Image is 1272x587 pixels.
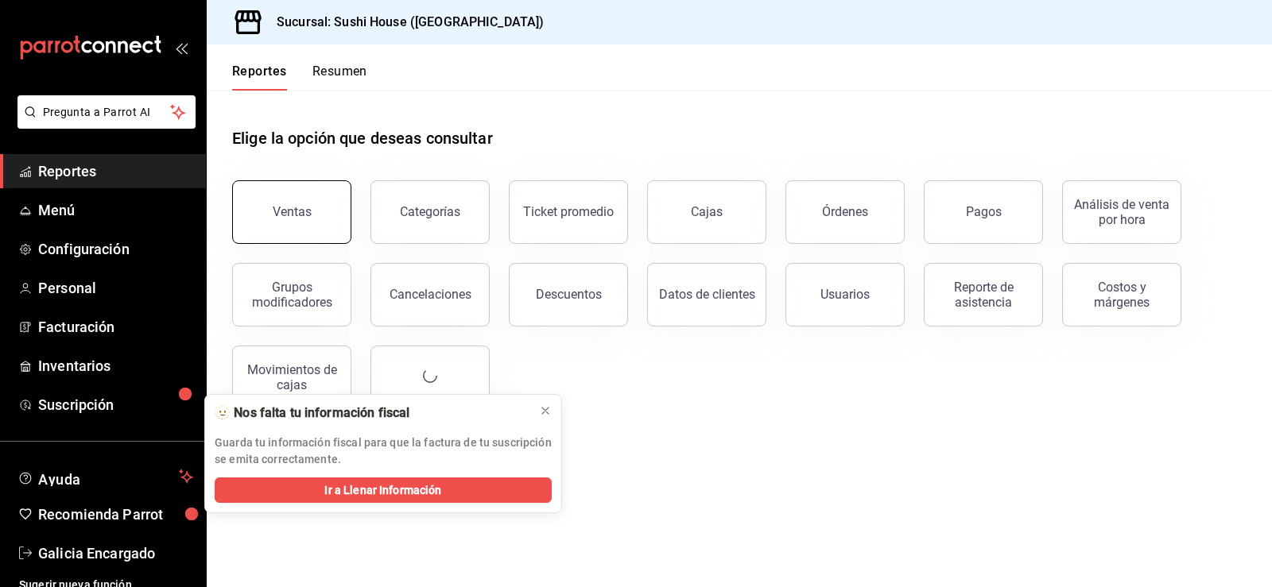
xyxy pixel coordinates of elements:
span: Reportes [38,160,193,182]
div: Cancelaciones [390,287,471,302]
button: Costos y márgenes [1062,263,1181,326]
div: Categorías [400,204,460,219]
span: Menú [38,199,193,221]
button: open_drawer_menu [175,41,188,54]
button: Cancelaciones [370,263,490,326]
div: Ticket promedio [523,204,614,219]
span: Ir a Llenar Información [324,482,441,499]
span: Suscripción [38,394,193,415]
span: Inventarios [38,355,193,377]
button: Datos de clientes [647,263,766,326]
div: Grupos modificadores [242,280,341,310]
button: Categorías [370,180,490,244]
a: Cajas [647,180,766,244]
span: Pregunta a Parrot AI [43,104,171,121]
h3: Sucursal: Sushi House ([GEOGRAPHIC_DATA]) [264,13,544,32]
span: Facturación [38,316,193,338]
span: Galicia Encargado [38,543,193,564]
h1: Elige la opción que deseas consultar [232,126,493,150]
div: Ventas [273,204,312,219]
button: Pregunta a Parrot AI [17,95,196,129]
button: Grupos modificadores [232,263,351,326]
button: Ventas [232,180,351,244]
p: Guarda tu información fiscal para que la factura de tu suscripción se emita correctamente. [215,434,552,468]
div: Movimientos de cajas [242,362,341,392]
button: Descuentos [509,263,628,326]
span: Ayuda [38,467,173,486]
div: Datos de clientes [659,287,755,302]
button: Resumen [312,64,367,91]
div: Órdenes [822,204,868,219]
button: Reportes [232,64,287,91]
span: Personal [38,277,193,299]
div: 🫥 Nos falta tu información fiscal [215,404,526,422]
button: Órdenes [785,180,905,244]
div: Usuarios [820,287,870,302]
button: Movimientos de cajas [232,346,351,409]
span: Recomienda Parrot [38,504,193,525]
button: Pagos [924,180,1043,244]
div: Pagos [966,204,1002,219]
div: Cajas [691,203,723,222]
div: Descuentos [536,287,602,302]
button: Reporte de asistencia [924,263,1043,326]
button: Ticket promedio [509,180,628,244]
a: Pregunta a Parrot AI [11,115,196,132]
div: Análisis de venta por hora [1072,197,1171,227]
div: navigation tabs [232,64,367,91]
span: Configuración [38,238,193,260]
div: Costos y márgenes [1072,280,1171,310]
button: Ir a Llenar Información [215,477,552,503]
button: Usuarios [785,263,905,326]
div: Reporte de asistencia [934,280,1033,310]
button: Análisis de venta por hora [1062,180,1181,244]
